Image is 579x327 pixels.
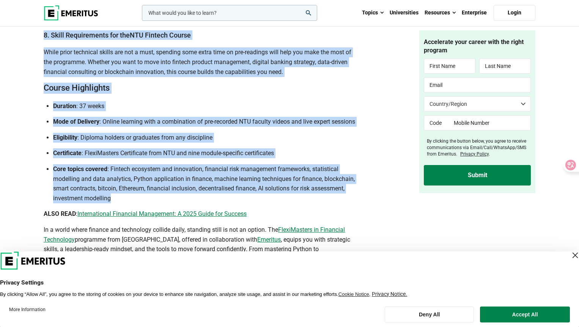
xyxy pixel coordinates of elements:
[494,5,535,21] a: Login
[53,102,76,110] b: Duration
[76,210,77,217] span: :
[44,83,357,94] h2: Course Highlights
[53,165,355,202] span: : Fintech ecosystem and innovation, financial risk management frameworks, statistical modelling a...
[424,78,531,93] input: Email
[77,210,247,217] a: International Financial Management: A 2025 Guide for Success
[130,31,191,39] b: NTU Fintech Course
[424,38,531,55] h4: Accelerate your career with the right program
[76,102,104,110] span: : 37 weeks
[142,5,317,21] input: woocommerce-product-search-field-0
[427,138,531,157] label: By clicking the button below, you agree to receive communications via Email/Call/WhatsApp/SMS fro...
[75,236,257,243] span: programme from [GEOGRAPHIC_DATA], offered in collaboration with
[77,134,212,141] span: : Diploma holders or graduates from any discipline
[53,165,107,173] b: Core topics covered
[53,118,99,125] b: Mode of Delivery
[479,59,531,74] input: Last Name
[82,149,274,157] span: : FlexiMasters Certificate from NTU and nine module-specific certificates
[44,49,351,75] span: While prior technical skills are not a must, spending some extra time on pre-readings will help y...
[44,210,76,217] b: ALSO READ
[424,165,531,186] input: Submit
[44,226,345,243] a: FlexiMasters in Financial Technology
[53,149,82,157] b: Certificate
[424,59,475,74] input: First Name
[424,116,448,131] input: Code
[448,116,531,131] input: Mobile Number
[44,31,130,39] b: 8. Skill Requirements for the
[44,226,278,233] span: In a world where finance and technology collide daily, standing still is not an option. The
[257,236,281,243] a: Emeritus
[53,134,77,141] b: Eligibility
[99,118,355,125] span: : Online learning with a combination of pre-recorded NTU faculty videos and live expert sessions
[460,151,489,157] a: Privacy Policy
[424,97,531,112] select: Country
